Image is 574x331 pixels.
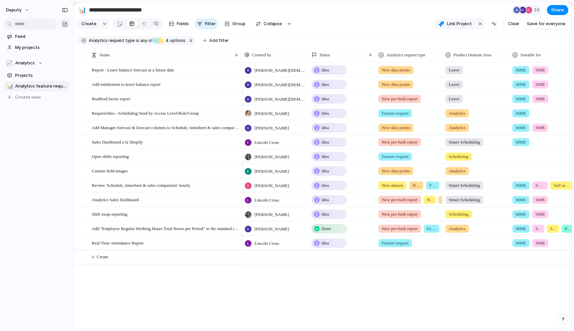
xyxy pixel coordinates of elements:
[382,197,418,203] span: New pre-built report
[92,95,130,102] span: Bradford factor report
[551,7,564,13] span: Share
[177,20,189,27] span: Fields
[516,124,526,131] span: MME
[535,124,545,131] span: SMB
[516,139,526,146] span: MME
[516,182,526,189] span: MME
[3,32,70,42] a: Feed
[221,18,249,29] button: Group
[255,154,289,160] span: [PERSON_NAME]
[135,37,154,44] button: isany of
[321,168,329,174] span: Idea
[255,168,289,175] span: [PERSON_NAME]
[535,225,541,232] span: SMB
[547,5,568,15] button: Share
[508,20,519,27] span: Clear
[6,7,21,13] span: deputy
[252,52,271,58] span: Created by
[427,225,436,232] span: Feature request
[382,225,418,232] span: New pre-built report
[449,139,480,146] span: Smart Scheduling
[6,83,13,90] button: 📊
[321,139,329,146] span: Idea
[524,18,568,29] button: Save for everyone
[321,110,329,117] span: Idea
[382,67,410,73] span: New data points
[447,20,472,27] span: Link Project
[427,197,432,203] span: New dataset
[77,5,88,15] button: 📊
[516,225,526,232] span: MME
[449,168,465,174] span: Analytics
[15,94,41,101] span: Create view
[321,124,329,131] span: Idea
[153,37,187,44] button: 4 options
[442,197,447,203] span: New data points
[386,52,425,58] span: Analytics request type
[321,67,329,73] span: Idea
[255,139,279,146] span: Lincoln Cross
[554,182,570,189] span: Self serve
[252,18,285,29] button: Collapse
[139,38,152,44] span: any of
[321,96,329,102] span: Idea
[89,38,135,44] span: Analytics request type
[382,81,410,88] span: New data points
[321,81,329,88] span: Idea
[255,240,279,247] span: Lincoln Cross
[449,211,469,218] span: Scheduling
[535,67,545,73] span: SMB
[15,33,68,40] span: Feed
[453,52,491,58] span: Product Domain Area
[255,197,279,204] span: Lincoln Cross
[321,240,329,246] span: Idea
[382,153,409,160] span: Feature request
[321,197,329,203] span: Idea
[516,81,526,88] span: MME
[97,254,108,260] span: Create
[7,82,12,90] div: 📊
[534,7,542,13] span: 19
[382,139,418,146] span: New pre-built report
[255,182,289,189] span: [PERSON_NAME]
[255,211,289,218] span: [PERSON_NAME]
[516,211,526,218] span: MME
[209,38,229,44] span: Add filter
[81,20,96,27] span: Create
[15,83,68,90] span: Analytics feature requests
[77,18,100,29] button: Create
[92,152,129,160] span: Open shifts reporting
[535,96,545,102] span: SMB
[255,96,305,103] span: [PERSON_NAME][DEMOGRAPHIC_DATA]
[429,182,436,189] span: Feature request
[15,44,68,51] span: My projects
[321,153,329,160] span: Idea
[15,72,68,79] span: Projects
[3,58,70,68] button: 📈Analytics
[535,197,545,203] span: SMB
[505,18,522,29] button: Clear
[516,240,526,246] span: MME
[516,96,526,102] span: MME
[413,182,420,189] span: New data points
[449,124,465,131] span: Analytics
[164,38,170,43] span: 4
[382,124,410,131] span: New data points
[3,70,70,80] a: Projects
[199,36,233,45] button: Add filter
[136,38,139,44] span: is
[92,109,199,117] span: Request/Idea - Scheduling Send by Access Level/Role/Group
[516,67,526,73] span: MME
[255,67,305,74] span: [PERSON_NAME][DEMOGRAPHIC_DATA]
[92,138,143,146] span: Sales Dashboard a la Shopify
[3,43,70,53] a: My projects
[3,81,70,91] div: 📊Analytics feature requests
[3,5,33,15] button: deputy
[6,60,13,66] div: 📈
[382,211,418,218] span: New pre-built report
[92,80,160,88] span: Add entitlement to leave balance report
[565,225,570,232] span: Partner
[382,240,409,246] span: Feature request
[194,18,218,29] button: Filter
[550,225,556,232] span: Self serve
